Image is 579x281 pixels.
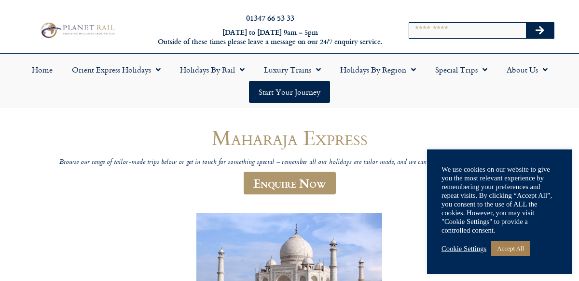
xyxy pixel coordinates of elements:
[441,244,486,253] a: Cookie Settings
[426,59,497,81] a: Special Trips
[246,12,294,23] a: 01347 66 53 33
[244,172,336,194] a: Enquire Now
[170,59,254,81] a: Holidays by Rail
[497,59,557,81] a: About Us
[331,59,426,81] a: Holidays by Region
[526,23,554,38] button: Search
[58,126,521,149] h1: Maharaja Express
[491,241,530,256] a: Accept All
[38,21,116,40] img: Planet Rail Train Holidays Logo
[62,59,170,81] a: Orient Express Holidays
[22,59,62,81] a: Home
[249,81,330,103] a: Start your Journey
[5,59,574,103] nav: Menu
[441,165,557,235] div: We use cookies on our website to give you the most relevant experience by remembering your prefer...
[157,28,384,46] h6: [DATE] to [DATE] 9am – 5pm Outside of these times please leave a message on our 24/7 enquiry serv...
[254,59,331,81] a: Luxury Trains
[58,158,521,167] p: Browse our range of tailor-made trips below or get in touch for something special – remember all ...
